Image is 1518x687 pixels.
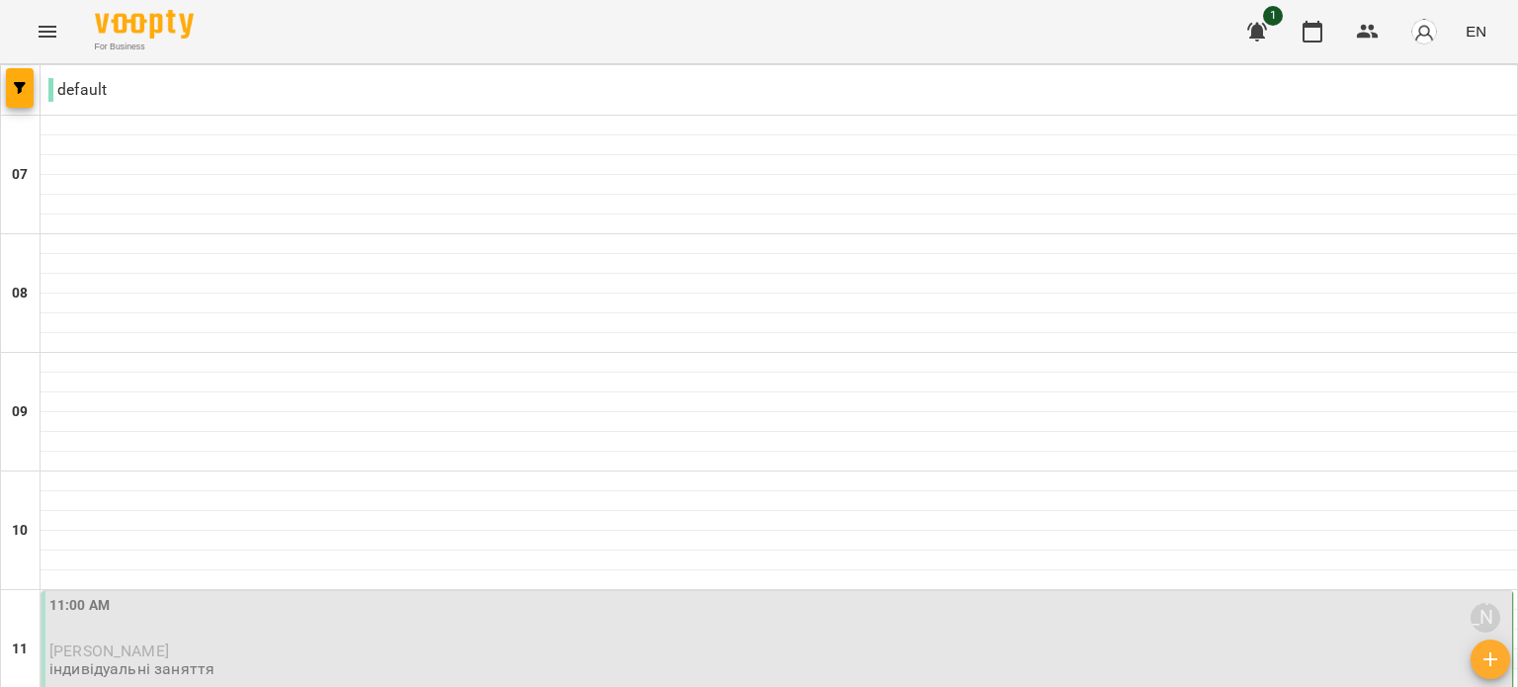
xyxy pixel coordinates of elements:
span: [PERSON_NAME] [49,642,169,660]
h6: 07 [12,164,28,186]
span: EN [1466,21,1486,42]
label: 11:00 AM [49,595,110,617]
button: Add lesson [1471,640,1510,679]
button: Menu [24,8,71,55]
h6: 09 [12,401,28,423]
img: avatar_s.png [1410,18,1438,45]
p: індивідуальні заняття [49,660,214,677]
h6: 08 [12,283,28,304]
p: default [48,78,107,102]
img: Voopty Logo [95,10,194,39]
h6: 10 [12,520,28,542]
span: 1 [1263,6,1283,26]
div: Мельник Ірина Анатоліївна [1471,603,1500,633]
h6: 11 [12,639,28,660]
span: For Business [95,41,194,53]
button: EN [1458,13,1494,49]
